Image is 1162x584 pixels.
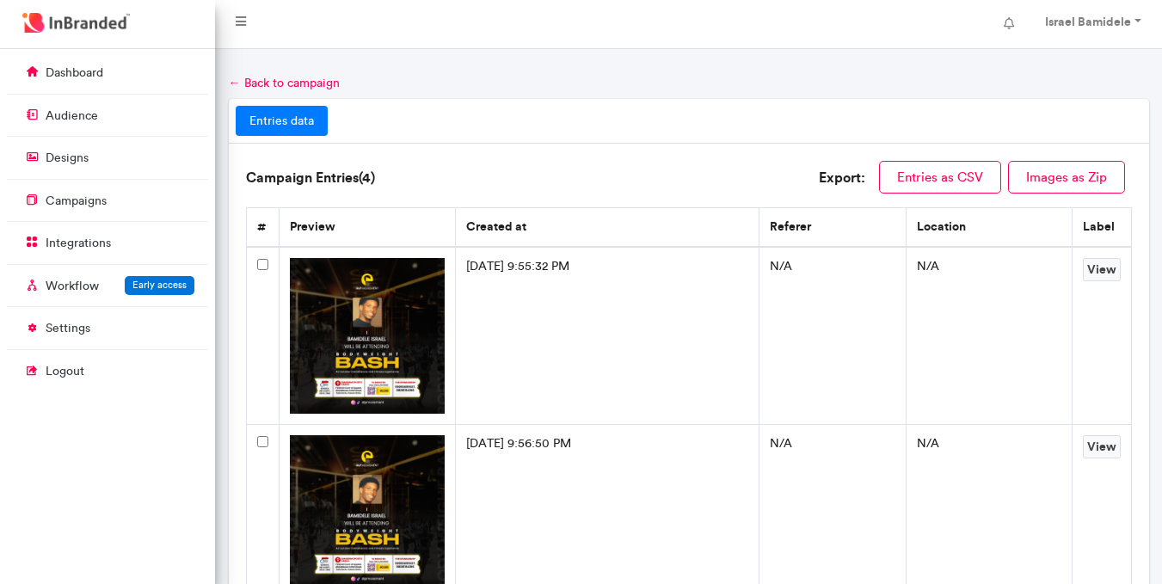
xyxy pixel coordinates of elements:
[1083,435,1121,458] a: View
[236,106,328,137] a: entries data
[1072,208,1131,247] th: label
[906,247,1072,424] td: N/A
[246,169,375,186] h6: Campaign Entries( 4 )
[1045,14,1131,29] strong: Israel Bamidele
[46,278,99,295] p: Workflow
[1083,258,1121,281] a: View
[132,279,187,291] span: Early access
[279,208,456,247] th: preview
[879,161,1001,194] button: Entries as CSV
[1028,7,1155,41] a: Israel Bamidele
[7,311,208,344] a: settings
[46,150,89,167] p: designs
[1008,161,1125,194] button: Images as Zip
[759,247,906,424] td: N/A
[456,208,759,247] th: created at
[819,169,879,186] h6: Export:
[46,108,98,125] p: audience
[229,76,340,90] a: ← Back to campaign
[46,65,103,82] p: dashboard
[7,269,208,302] a: WorkflowEarly access
[759,208,906,247] th: referer
[46,235,111,252] p: integrations
[7,226,208,259] a: integrations
[7,99,208,132] a: audience
[46,363,84,380] p: logout
[46,193,107,210] p: campaigns
[7,184,208,217] a: campaigns
[246,208,279,247] th: #
[456,247,759,424] td: [DATE] 9:55:32 PM
[906,208,1072,247] th: location
[290,258,446,414] img: 42e62651-46e6-4f6c-8bc5-a6bf2942fc95.png
[7,141,208,174] a: designs
[18,9,134,37] img: InBranded Logo
[7,56,208,89] a: dashboard
[46,320,90,337] p: settings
